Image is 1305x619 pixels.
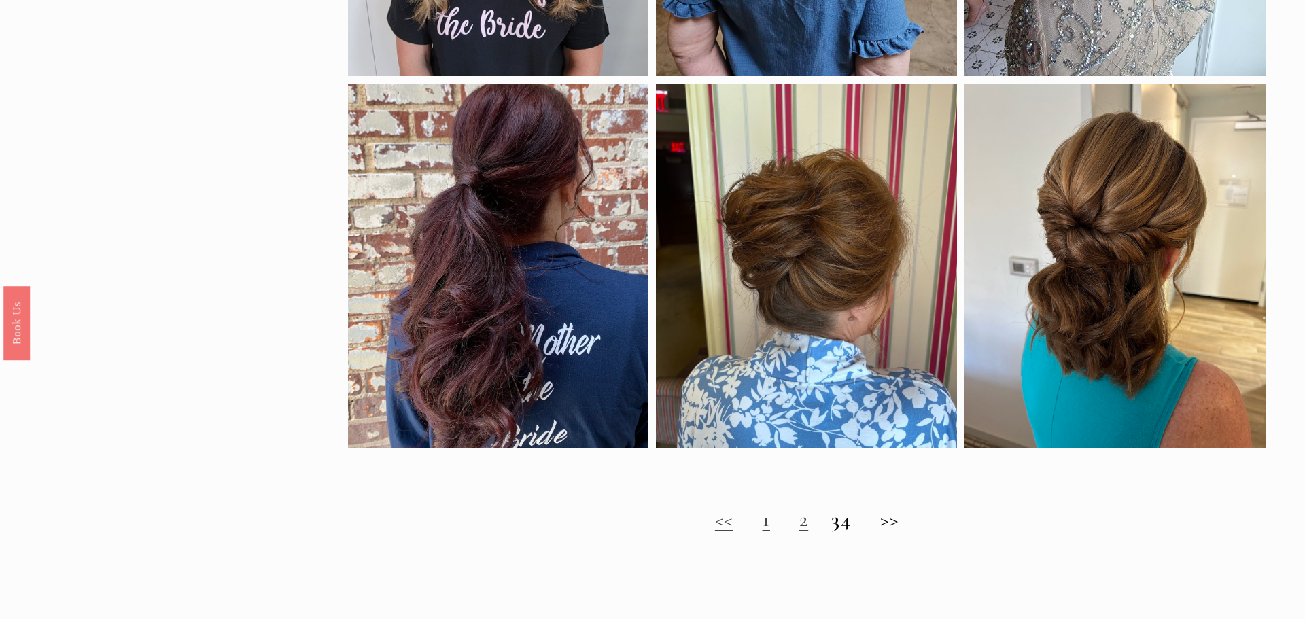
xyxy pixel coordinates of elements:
a: 2 [799,507,809,532]
a: Book Us [3,285,30,359]
a: 1 [763,507,771,532]
a: << [715,507,733,532]
strong: 3 [831,507,841,532]
h2: 4 >> [348,508,1266,532]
